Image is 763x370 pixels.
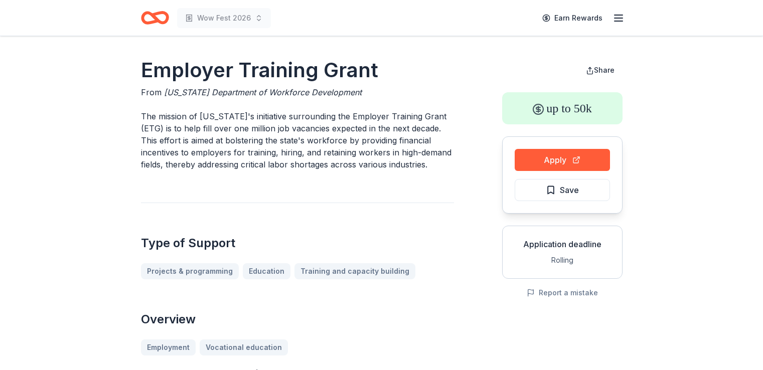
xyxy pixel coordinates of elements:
div: Rolling [511,254,614,266]
span: Wow Fest 2026 [197,12,251,24]
a: Education [243,263,290,279]
p: The mission of [US_STATE]'s initiative surrounding the Employer Training Grant (ETG) is to help f... [141,110,454,170]
div: up to 50k [502,92,623,124]
h2: Type of Support [141,235,454,251]
button: Apply [515,149,610,171]
a: Earn Rewards [536,9,608,27]
a: Projects & programming [141,263,239,279]
button: Wow Fest 2026 [177,8,271,28]
h2: Overview [141,311,454,327]
div: Application deadline [511,238,614,250]
h1: Employer Training Grant [141,56,454,84]
span: [US_STATE] Department of Workforce Development [164,87,362,97]
a: Home [141,6,169,30]
button: Share [578,60,623,80]
button: Report a mistake [527,287,598,299]
div: From [141,86,454,98]
span: Share [594,66,615,74]
button: Save [515,179,610,201]
a: Training and capacity building [294,263,415,279]
span: Save [560,183,579,197]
